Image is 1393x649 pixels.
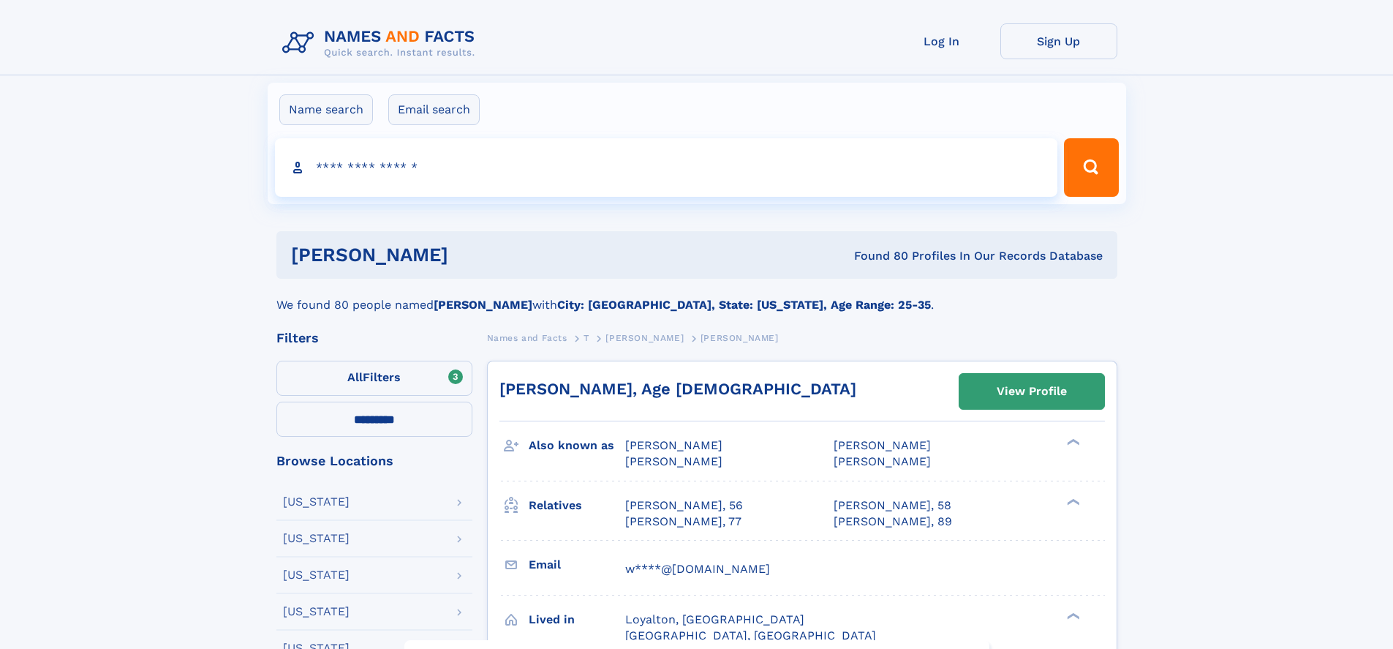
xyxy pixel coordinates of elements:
[834,454,931,468] span: [PERSON_NAME]
[997,375,1067,408] div: View Profile
[499,380,856,398] a: [PERSON_NAME], Age [DEMOGRAPHIC_DATA]
[529,433,625,458] h3: Also known as
[625,629,876,642] span: [GEOGRAPHIC_DATA], [GEOGRAPHIC_DATA]
[1063,611,1081,620] div: ❯
[625,454,722,468] span: [PERSON_NAME]
[283,533,350,544] div: [US_STATE]
[276,279,1117,314] div: We found 80 people named with .
[283,606,350,618] div: [US_STATE]
[959,374,1104,409] a: View Profile
[557,298,931,312] b: City: [GEOGRAPHIC_DATA], State: [US_STATE], Age Range: 25-35
[584,329,589,347] a: T
[605,329,684,347] a: [PERSON_NAME]
[434,298,532,312] b: [PERSON_NAME]
[1063,497,1081,506] div: ❯
[1064,138,1118,197] button: Search Button
[625,498,743,514] a: [PERSON_NAME], 56
[834,498,951,514] a: [PERSON_NAME], 58
[291,246,652,264] h1: [PERSON_NAME]
[1063,438,1081,447] div: ❯
[388,94,480,125] label: Email search
[605,333,684,343] span: [PERSON_NAME]
[279,94,373,125] label: Name search
[275,138,1058,197] input: search input
[529,607,625,632] h3: Lived in
[625,438,722,452] span: [PERSON_NAME]
[625,514,741,530] a: [PERSON_NAME], 77
[276,361,472,396] label: Filters
[834,514,952,530] a: [PERSON_NAME], 89
[283,569,350,581] div: [US_STATE]
[276,454,472,468] div: Browse Locations
[487,329,567,347] a: Names and Facts
[276,23,487,63] img: Logo Names and Facts
[651,248,1103,264] div: Found 80 Profiles In Our Records Database
[625,612,804,626] span: Loyalton, [GEOGRAPHIC_DATA]
[701,333,779,343] span: [PERSON_NAME]
[883,23,1000,59] a: Log In
[529,493,625,518] h3: Relatives
[1000,23,1117,59] a: Sign Up
[276,331,472,345] div: Filters
[283,496,350,508] div: [US_STATE]
[584,333,589,343] span: T
[347,370,363,384] span: All
[529,552,625,577] h3: Email
[834,438,931,452] span: [PERSON_NAME]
